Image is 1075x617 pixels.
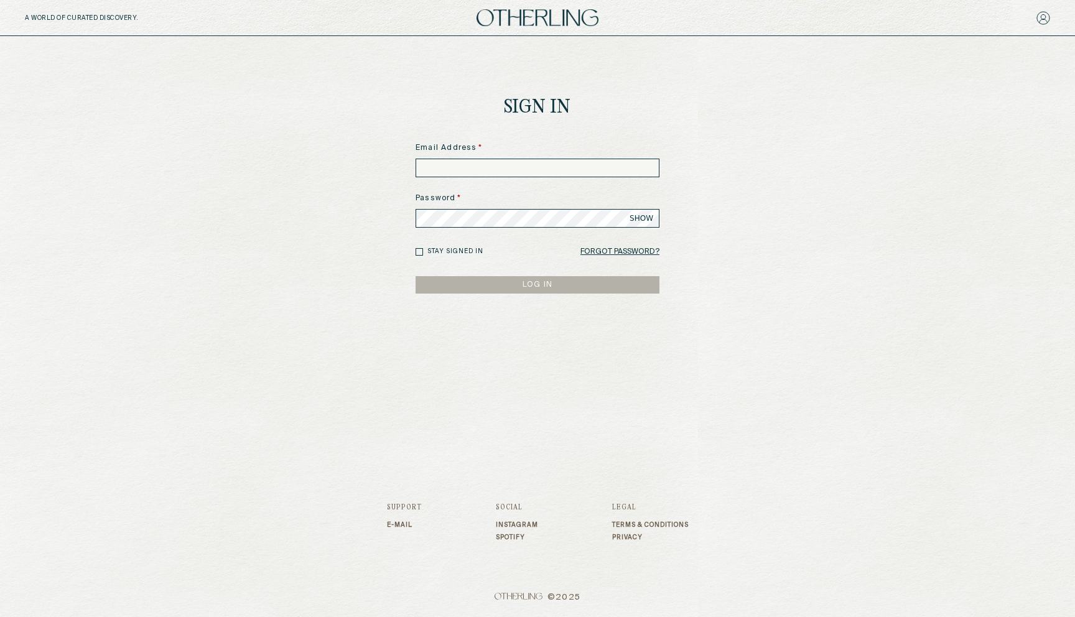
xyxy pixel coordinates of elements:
a: Spotify [496,534,538,541]
h3: Social [496,504,538,511]
h1: Sign In [504,98,571,118]
span: SHOW [630,213,653,223]
a: E-mail [387,521,422,529]
img: logo [477,9,598,26]
a: Forgot Password? [580,243,659,261]
label: Password [416,193,659,204]
a: Terms & Conditions [612,521,689,529]
a: Instagram [496,521,538,529]
label: Email Address [416,142,659,154]
a: Privacy [612,534,689,541]
h5: A WORLD OF CURATED DISCOVERY. [25,14,192,22]
h3: Support [387,504,422,511]
label: Stay signed in [427,247,483,256]
h3: Legal [612,504,689,511]
button: LOG IN [416,276,659,294]
span: © 2025 [387,593,689,603]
